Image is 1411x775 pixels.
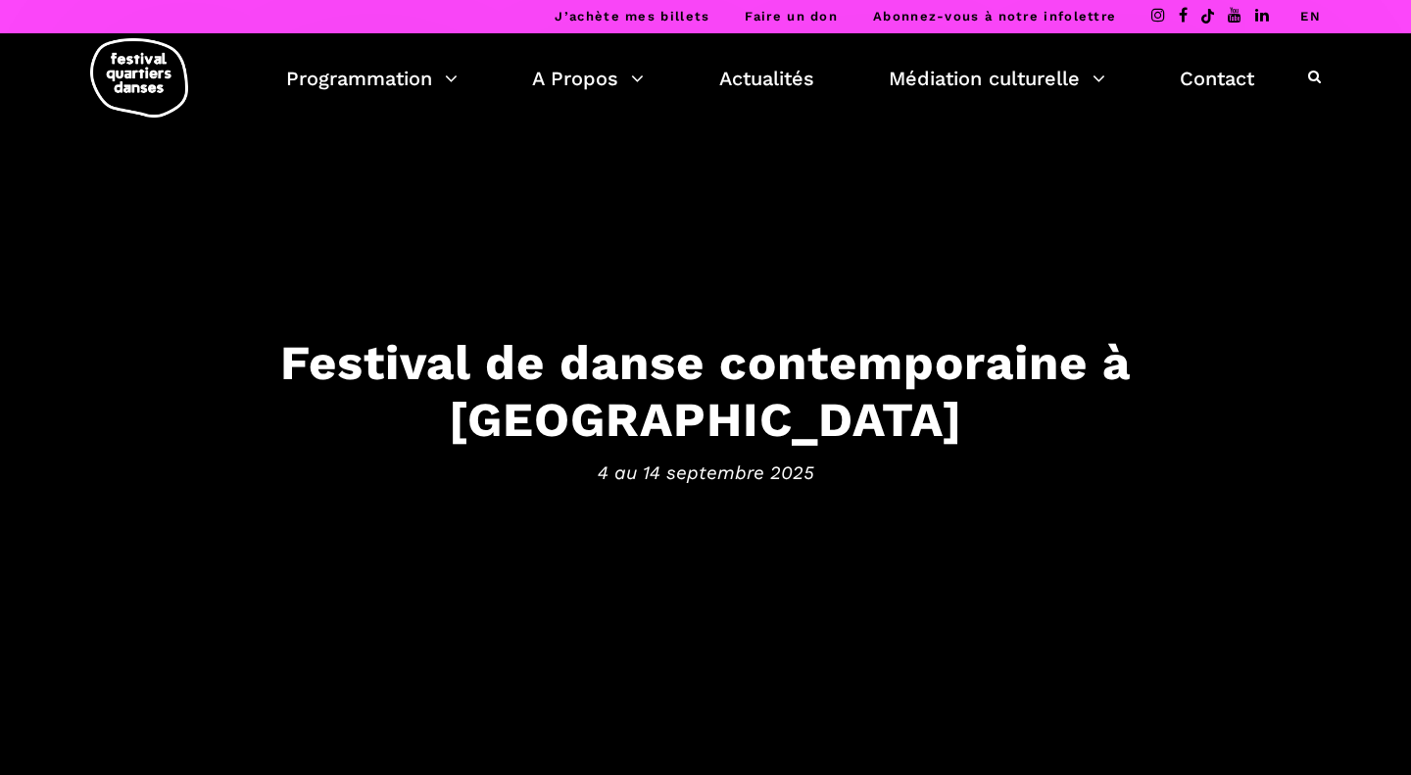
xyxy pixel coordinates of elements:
img: logo-fqd-med [90,38,188,118]
a: Faire un don [745,9,838,24]
a: J’achète mes billets [555,9,709,24]
a: Abonnez-vous à notre infolettre [873,9,1116,24]
span: 4 au 14 septembre 2025 [98,459,1313,488]
a: Contact [1180,62,1254,95]
a: Programmation [286,62,458,95]
a: A Propos [532,62,644,95]
h3: Festival de danse contemporaine à [GEOGRAPHIC_DATA] [98,333,1313,449]
a: Actualités [719,62,814,95]
a: Médiation culturelle [889,62,1105,95]
a: EN [1300,9,1321,24]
